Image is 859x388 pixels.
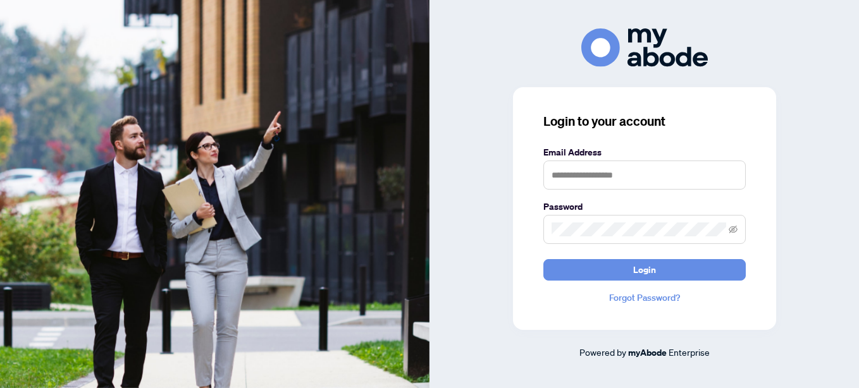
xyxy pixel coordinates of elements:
a: myAbode [628,346,667,360]
button: Login [543,259,746,281]
label: Password [543,200,746,214]
span: Powered by [579,346,626,358]
a: Forgot Password? [543,291,746,305]
span: Login [633,260,656,280]
span: eye-invisible [729,225,738,234]
h3: Login to your account [543,112,746,130]
img: ma-logo [581,28,708,67]
label: Email Address [543,145,746,159]
span: Enterprise [669,346,710,358]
